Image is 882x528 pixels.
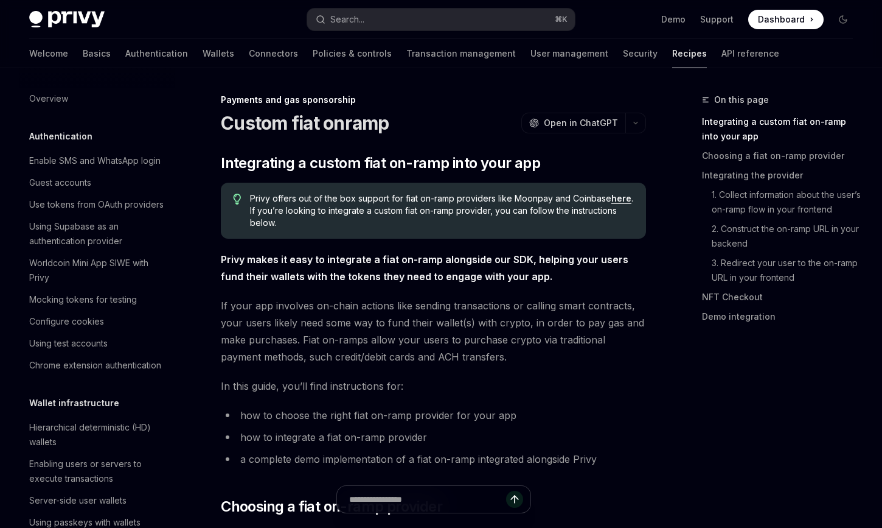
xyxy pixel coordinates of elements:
[700,13,734,26] a: Support
[221,297,646,365] span: If your app involves on-chain actions like sending transactions or calling smart contracts, your ...
[221,112,389,134] h1: Custom fiat onramp
[313,39,392,68] a: Policies & controls
[29,197,164,212] div: Use tokens from OAuth providers
[19,311,175,333] a: Configure cookies
[712,219,863,253] a: 2. Construct the on-ramp URL in your backend
[19,490,175,512] a: Server-side user wallets
[702,166,863,185] a: Integrating the provider
[330,12,364,27] div: Search...
[221,153,540,173] span: Integrating a custom fiat on-ramp into your app
[29,396,119,410] h5: Wallet infrastructure
[702,287,863,307] a: NFT Checkout
[221,451,646,468] li: a complete demo implementation of a fiat on-ramp integrated alongside Privy
[661,13,686,26] a: Demo
[29,256,168,285] div: Worldcoin Mini App SIWE with Privy
[221,253,628,283] strong: Privy makes it easy to integrate a fiat on-ramp alongside our SDK, helping your users fund their ...
[19,172,175,194] a: Guest accounts
[29,129,92,144] h5: Authentication
[555,15,568,24] span: ⌘ K
[672,39,707,68] a: Recipes
[125,39,188,68] a: Authentication
[506,491,523,508] button: Send message
[702,112,863,146] a: Integrating a custom fiat on-ramp into your app
[203,39,234,68] a: Wallets
[233,194,241,205] svg: Tip
[19,333,175,354] a: Using test accounts
[221,407,646,424] li: how to choose the right fiat on-ramp provider for your app
[29,336,108,351] div: Using test accounts
[307,9,575,30] button: Search...⌘K
[721,39,779,68] a: API reference
[833,10,853,29] button: Toggle dark mode
[250,192,634,229] span: Privy offers out of the box support for fiat on-ramp providers like Moonpay and Coinbase . If you...
[221,94,646,106] div: Payments and gas sponsorship
[19,194,175,216] a: Use tokens from OAuth providers
[748,10,824,29] a: Dashboard
[19,150,175,172] a: Enable SMS and WhatsApp login
[712,253,863,287] a: 3. Redirect your user to the on-ramp URL in your frontend
[29,39,68,68] a: Welcome
[521,113,625,133] button: Open in ChatGPT
[29,314,104,329] div: Configure cookies
[29,493,127,508] div: Server-side user wallets
[29,457,168,486] div: Enabling users or servers to execute transactions
[29,420,168,449] div: Hierarchical deterministic (HD) wallets
[29,219,168,248] div: Using Supabase as an authentication provider
[758,13,805,26] span: Dashboard
[19,417,175,453] a: Hierarchical deterministic (HD) wallets
[702,307,863,326] a: Demo integration
[29,153,161,168] div: Enable SMS and WhatsApp login
[19,252,175,289] a: Worldcoin Mini App SIWE with Privy
[29,175,91,190] div: Guest accounts
[83,39,111,68] a: Basics
[29,358,161,373] div: Chrome extension authentication
[19,453,175,490] a: Enabling users or servers to execute transactions
[29,11,105,28] img: dark logo
[221,378,646,395] span: In this guide, you’ll find instructions for:
[19,216,175,252] a: Using Supabase as an authentication provider
[702,146,863,166] a: Choosing a fiat on-ramp provider
[29,292,137,307] div: Mocking tokens for testing
[406,39,516,68] a: Transaction management
[714,93,769,107] span: On this page
[221,429,646,446] li: how to integrate a fiat on-ramp provider
[544,117,618,129] span: Open in ChatGPT
[19,289,175,311] a: Mocking tokens for testing
[19,88,175,110] a: Overview
[623,39,658,68] a: Security
[19,354,175,376] a: Chrome extension authentication
[712,185,863,219] a: 1. Collect information about the user’s on-ramp flow in your frontend
[611,193,631,204] a: here
[29,91,68,106] div: Overview
[530,39,608,68] a: User management
[249,39,298,68] a: Connectors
